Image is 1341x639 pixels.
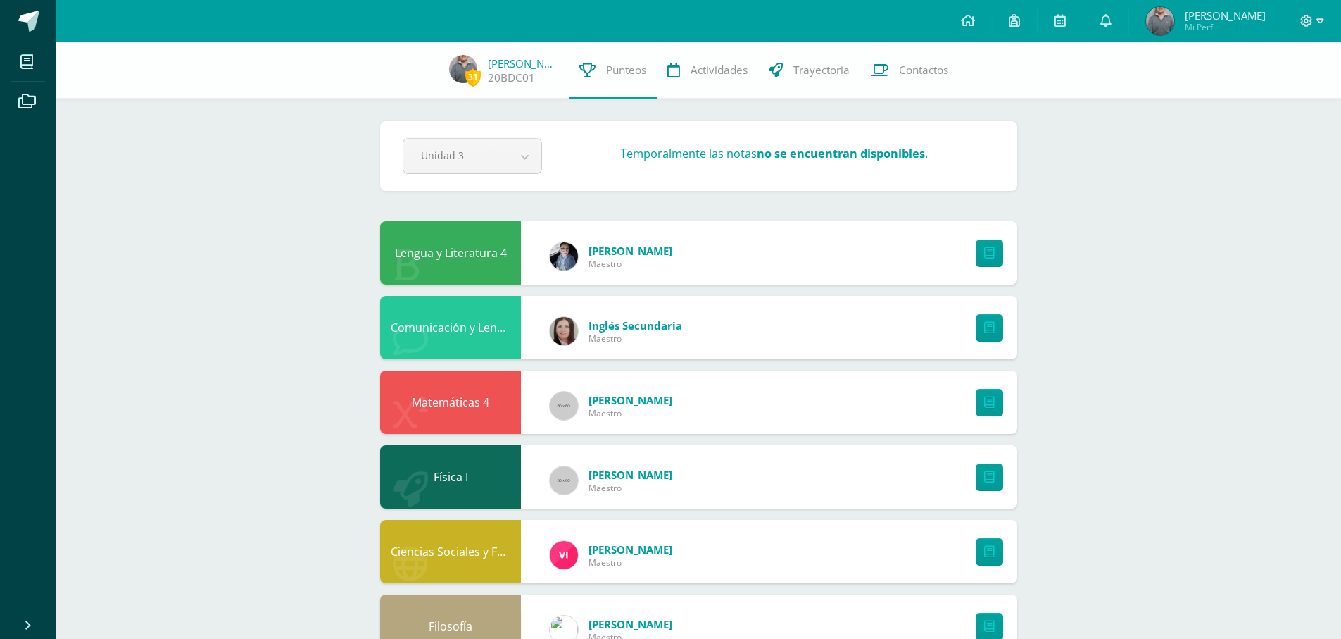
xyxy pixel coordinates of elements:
img: 702136d6d401d1cd4ce1c6f6778c2e49.png [550,242,578,271]
a: Unidad 3 [403,139,541,173]
a: Trayectoria [758,42,860,99]
a: Punteos [569,42,657,99]
a: Contactos [860,42,959,99]
span: [PERSON_NAME] [1185,8,1266,23]
img: 1b81ffb1054cee16f8981d9b3bc82726.png [449,55,477,83]
h3: Temporalmente las notas . [620,146,928,161]
div: Ciencias Sociales y Formación Ciudadana 4 [380,520,521,583]
span: Trayectoria [793,63,850,77]
span: [PERSON_NAME] [588,244,672,258]
span: [PERSON_NAME] [588,542,672,557]
a: Actividades [657,42,758,99]
span: Contactos [899,63,948,77]
strong: no se encuentran disponibles [757,146,925,161]
span: [PERSON_NAME] [588,468,672,482]
span: Inglés Secundaria [588,318,682,333]
span: [PERSON_NAME] [588,393,672,407]
span: Maestro [588,557,672,569]
span: Maestro [588,258,672,270]
img: bd6d0aa147d20350c4821b7c643124fa.png [550,541,578,569]
span: [PERSON_NAME] [588,617,672,631]
div: Matemáticas 4 [380,371,521,434]
a: 20BDC01 [488,70,535,85]
a: [PERSON_NAME] del [488,56,558,70]
img: 8af0450cf43d44e38c4a1497329761f3.png [550,317,578,345]
img: 60x60 [550,466,578,495]
span: Mi Perfil [1185,21,1266,33]
span: Unidad 3 [421,139,490,172]
span: Maestro [588,333,682,345]
span: Punteos [606,63,646,77]
span: Maestro [588,407,672,419]
img: 60x60 [550,392,578,420]
img: 1b81ffb1054cee16f8981d9b3bc82726.png [1146,7,1174,35]
div: Física I [380,445,521,509]
span: 31 [465,68,481,86]
div: Comunicación y Lenguaje L3 Inglés [380,296,521,359]
div: Lengua y Literatura 4 [380,221,521,285]
span: Maestro [588,482,672,494]
span: Actividades [691,63,748,77]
